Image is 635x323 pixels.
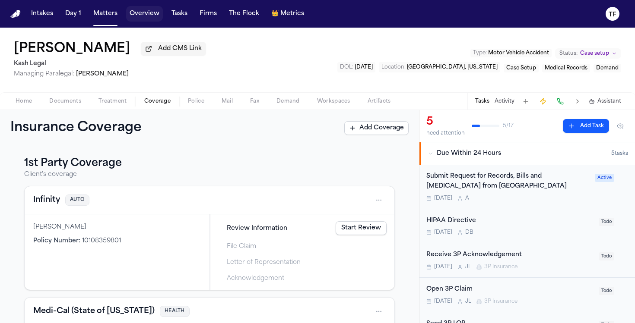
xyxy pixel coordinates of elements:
button: Hide completed tasks (⌘⇧H) [613,119,628,133]
span: J L [465,298,471,305]
div: Open task: Receive 3P Acknowledgement [419,243,635,278]
span: Acknowledgement [227,274,284,283]
h3: 1st Party Coverage [24,157,395,170]
button: Firms [196,6,220,22]
span: Artifacts [368,98,391,105]
div: Claims filing progress [210,214,394,290]
span: Policy Number : [33,238,80,244]
button: Due Within 24 Hours5tasks [419,142,635,165]
div: [PERSON_NAME] [33,223,201,232]
span: Treatment [98,98,127,105]
div: need attention [426,130,465,137]
span: [GEOGRAPHIC_DATA], [US_STATE] [407,65,498,70]
button: View coverage details [33,194,60,206]
h1: [PERSON_NAME] [14,41,130,57]
button: Matters [90,6,121,22]
span: Motor Vehicle Accident [488,50,549,56]
button: Make a Call [554,95,566,107]
text: TF [609,12,616,18]
span: [DATE] [355,65,373,70]
span: Active [595,174,614,182]
span: Case Setup [506,66,536,71]
button: Edit service: Medical Records [542,64,590,72]
button: Add Coverage [344,121,409,135]
p: Client's coverage [24,170,395,179]
div: Open task: HIPAA Directive [419,209,635,244]
span: Coverage [144,98,171,105]
button: Activity [495,98,514,105]
div: Submit Request for Records, Bills and [MEDICAL_DATA] from [GEOGRAPHIC_DATA] [426,172,590,191]
span: 3P Insurance [484,298,518,305]
span: Type : [473,50,487,56]
span: A [465,195,469,202]
span: Police [188,98,204,105]
span: J L [465,263,471,270]
span: [DATE] [434,229,452,236]
span: crown [271,9,279,18]
button: Edit Type: Motor Vehicle Accident [470,49,552,57]
div: Receive 3P Acknowledgement [426,250,594,260]
span: Case setup [580,50,609,57]
button: Intakes [28,6,57,22]
button: Open actions [372,304,386,318]
img: Finch Logo [10,10,21,18]
span: Assistant [597,98,621,105]
a: Start Review [336,221,387,235]
span: Workspaces [317,98,350,105]
h1: Insurance Coverage [10,120,161,136]
div: 5 [426,115,465,129]
span: File Claim [227,242,256,251]
h2: Kash Legal [14,59,206,69]
button: Open actions [372,193,386,207]
button: The Flock [225,6,263,22]
span: Documents [49,98,81,105]
button: Edit DOL: 2025-09-22 [337,62,375,72]
span: HEALTH [160,306,190,317]
button: Edit service: Demand [594,64,621,72]
button: crownMetrics [268,6,308,22]
span: [DATE] [434,195,452,202]
span: [PERSON_NAME] [76,71,129,77]
span: D B [465,229,473,236]
span: Todo [599,218,614,226]
button: Tasks [168,6,191,22]
span: Review Information [227,224,287,233]
button: Tasks [475,98,489,105]
span: Mail [222,98,233,105]
span: Due Within 24 Hours [437,149,501,158]
span: Home [16,98,32,105]
div: Open 3P Claim [426,285,594,295]
span: Metrics [280,9,304,18]
button: Edit Location: Anaheim, California [379,62,500,72]
span: 10108359801 [82,238,121,244]
button: Add Task [563,119,609,133]
div: HIPAA Directive [426,216,594,226]
a: Home [10,10,21,18]
span: Managing Paralegal: [14,71,74,77]
button: Change status from Case setup [555,48,621,59]
button: Overview [126,6,163,22]
span: 5 / 17 [503,122,514,129]
button: Edit matter name [14,41,130,57]
span: AUTO [65,194,89,206]
span: 3P Insurance [484,263,518,270]
span: Demand [596,66,619,71]
div: Open task: Open 3P Claim [419,278,635,312]
span: Todo [599,287,614,295]
span: Fax [250,98,259,105]
span: [DATE] [434,263,452,270]
span: DOL : [340,65,353,70]
span: Status: [559,50,578,57]
button: Day 1 [62,6,85,22]
span: Letter of Representation [227,258,301,267]
button: Edit service: Case Setup [504,64,539,72]
div: Open task: Submit Request for Records, Bills and Radiology from West Anaheim Medical Center [419,165,635,209]
div: Steps [215,219,390,285]
span: 5 task s [611,150,628,157]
